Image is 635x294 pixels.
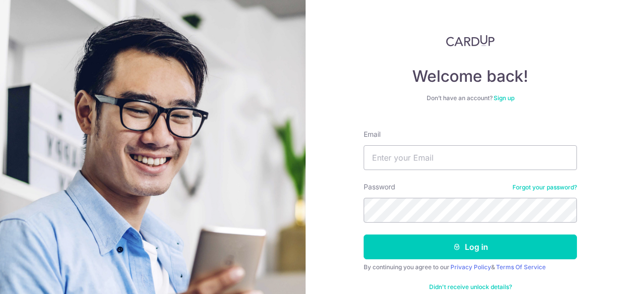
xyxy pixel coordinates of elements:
[496,263,546,271] a: Terms Of Service
[364,129,381,139] label: Email
[364,66,577,86] h4: Welcome back!
[364,145,577,170] input: Enter your Email
[364,94,577,102] div: Don’t have an account?
[364,182,395,192] label: Password
[364,263,577,271] div: By continuing you agree to our &
[364,235,577,259] button: Log in
[512,183,577,191] a: Forgot your password?
[494,94,514,102] a: Sign up
[446,35,495,47] img: CardUp Logo
[429,283,512,291] a: Didn't receive unlock details?
[450,263,491,271] a: Privacy Policy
